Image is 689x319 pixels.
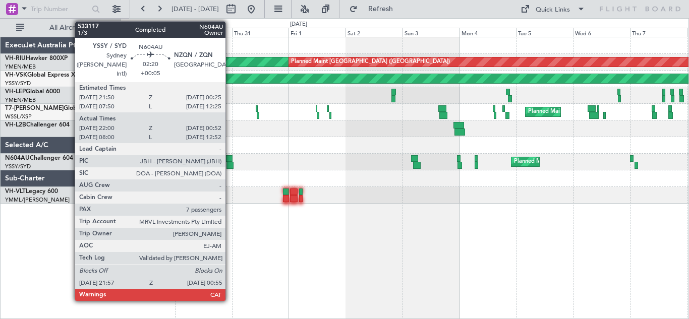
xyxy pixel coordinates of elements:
div: Tue 29 [118,28,175,37]
button: All Aircraft [11,20,109,36]
div: Sat 2 [346,28,403,37]
a: VH-VLTLegacy 600 [5,188,58,195]
a: YSSY/SYD [5,163,31,170]
input: Trip Number [31,2,89,17]
span: VH-RIU [5,55,26,61]
a: VH-VSKGlobal Express XRS [5,72,83,78]
a: YMEN/MEB [5,63,36,71]
span: T7-[PERSON_NAME] [5,105,64,111]
span: N604AU [5,155,30,161]
div: Wed 30 [175,28,232,37]
div: Planned Maint Dubai (Al Maktoum Intl) [528,104,627,119]
span: VH-LEP [5,89,26,95]
a: T7-[PERSON_NAME]Global 7500 [5,105,98,111]
button: Quick Links [515,1,590,17]
div: Planned Maint Sydney ([PERSON_NAME] Intl) [514,154,631,169]
div: Planned Maint [GEOGRAPHIC_DATA] ([GEOGRAPHIC_DATA]) [59,71,218,86]
span: All Aircraft [26,24,106,31]
button: Refresh [344,1,405,17]
div: Fri 1 [289,28,346,37]
div: Thu 7 [630,28,687,37]
div: Planned Maint [GEOGRAPHIC_DATA] ([GEOGRAPHIC_DATA]) [291,54,450,70]
span: VH-L2B [5,122,26,128]
a: WSSL/XSP [5,113,32,120]
div: Mon 4 [460,28,516,37]
div: Thu 31 [232,28,289,37]
a: VH-LEPGlobal 6000 [5,89,60,95]
span: VH-VSK [5,72,27,78]
a: N604AUChallenger 604 [5,155,73,161]
span: VH-VLT [5,188,26,195]
span: Refresh [360,6,402,13]
a: VH-RIUHawker 800XP [5,55,68,61]
div: [DATE] [290,20,307,29]
div: [DATE] [122,20,139,29]
div: Quick Links [536,5,570,15]
a: YMEN/MEB [5,96,36,104]
div: Tue 5 [516,28,573,37]
a: YMML/[PERSON_NAME] [5,196,70,204]
a: VH-L2BChallenger 604 [5,122,70,128]
a: YSSY/SYD [5,80,31,87]
div: Sun 3 [403,28,460,37]
span: [DATE] - [DATE] [171,5,219,14]
div: Wed 6 [573,28,630,37]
